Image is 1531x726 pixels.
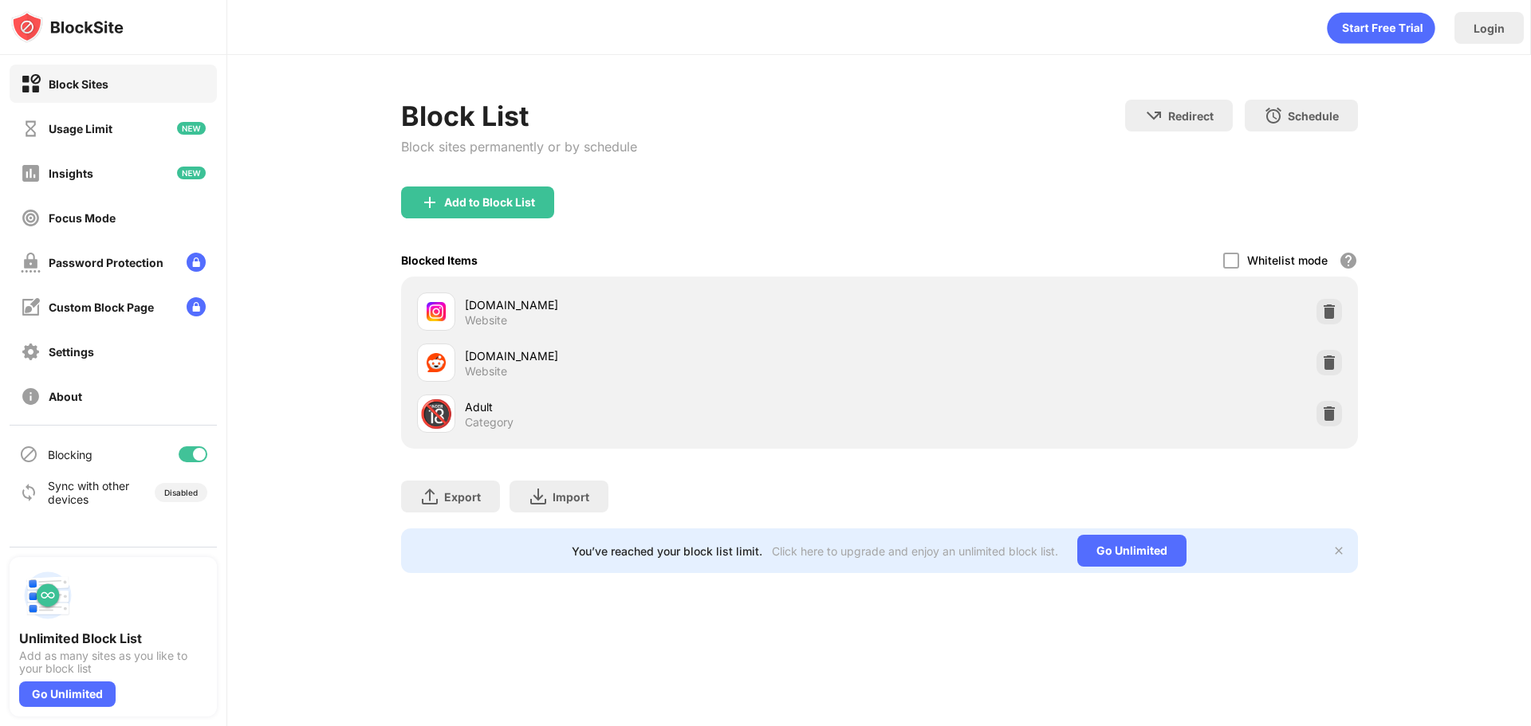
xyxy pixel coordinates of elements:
[19,681,116,707] div: Go Unlimited
[1077,535,1187,567] div: Go Unlimited
[48,479,130,506] div: Sync with other devices
[21,163,41,183] img: insights-off.svg
[164,488,198,497] div: Disabled
[19,649,207,675] div: Add as many sites as you like to your block list
[1327,12,1435,44] div: animation
[1247,253,1328,267] div: Whitelist mode
[465,313,507,328] div: Website
[465,415,514,430] div: Category
[49,211,116,225] div: Focus Mode
[49,256,163,269] div: Password Protection
[19,445,38,464] img: blocking-icon.svg
[49,390,82,403] div: About
[444,490,481,504] div: Export
[21,74,41,94] img: block-on.svg
[465,347,880,364] div: [DOMAIN_NAME]
[772,544,1058,558] div: Click here to upgrade and enjoy an unlimited block list.
[1332,544,1345,557] img: x-button.svg
[401,139,637,155] div: Block sites permanently or by schedule
[49,300,154,314] div: Custom Block Page
[21,119,41,139] img: time-usage-off.svg
[419,398,453,430] div: 🔞
[21,253,41,273] img: password-protection-off.svg
[465,398,880,415] div: Adult
[187,297,206,316] img: lock-menu.svg
[1168,109,1214,123] div: Redirect
[401,253,478,267] div: Blocked Items
[427,302,446,321] img: favicons
[11,11,124,43] img: logo-blocksite.svg
[427,353,446,372] img: favicons
[21,342,41,362] img: settings-off.svg
[49,345,94,359] div: Settings
[177,167,206,179] img: new-icon.svg
[21,387,41,406] img: about-off.svg
[177,122,206,135] img: new-icon.svg
[465,364,507,379] div: Website
[401,100,637,132] div: Block List
[465,296,880,313] div: [DOMAIN_NAME]
[1474,22,1505,35] div: Login
[1288,109,1339,123] div: Schedule
[572,544,762,558] div: You’ve reached your block list limit.
[48,448,92,461] div: Blocking
[19,630,207,646] div: Unlimited Block List
[21,208,41,228] img: focus-off.svg
[49,122,112,135] div: Usage Limit
[553,490,589,504] div: Import
[21,297,41,317] img: customize-block-page-off.svg
[19,567,77,624] img: push-block-list.svg
[187,253,206,272] img: lock-menu.svg
[19,483,38,502] img: sync-icon.svg
[444,196,535,209] div: Add to Block List
[49,77,108,91] div: Block Sites
[49,167,93,180] div: Insights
